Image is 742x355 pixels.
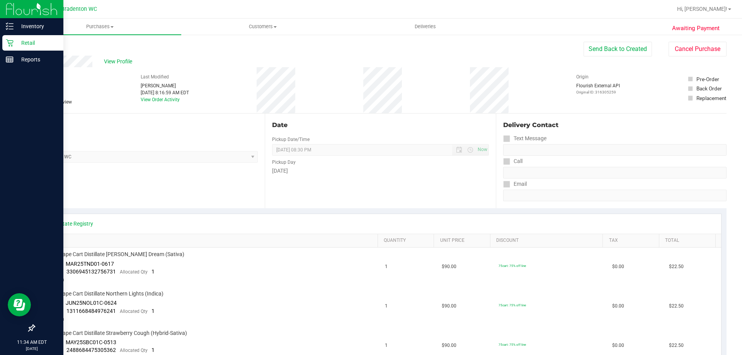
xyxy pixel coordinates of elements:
a: Deliveries [344,19,507,35]
p: [DATE] [3,346,60,352]
div: [DATE] 8:16:59 AM EDT [141,89,189,96]
input: Format: (999) 999-9999 [503,144,727,156]
span: Awaiting Payment [672,24,720,33]
p: Reports [14,55,60,64]
label: Origin [576,73,589,80]
a: Tax [609,238,656,244]
div: Pre-Order [696,75,719,83]
span: JUN25NOL01C-0624 [66,300,117,306]
a: Discount [496,238,600,244]
span: Allocated Qty [120,269,148,275]
span: 1 [151,308,155,314]
span: Customers [182,23,344,30]
span: $90.00 [442,302,456,310]
p: Original ID: 316305259 [576,89,620,95]
span: MAR25TND01-0617 [66,261,114,267]
span: $22.50 [669,342,684,349]
input: Format: (999) 999-9999 [503,167,727,178]
p: 11:34 AM EDT [3,339,60,346]
span: Allocated Qty [120,309,148,314]
inline-svg: Inventory [6,22,14,30]
span: 1311668484976241 [66,308,116,314]
inline-svg: Retail [6,39,14,47]
a: Purchases [19,19,181,35]
label: Pickup Date/Time [272,136,310,143]
span: $0.00 [612,342,624,349]
div: Replacement [696,94,726,102]
span: 1 [385,302,388,310]
span: 75cart: 75% off line [499,264,526,268]
span: $22.50 [669,302,684,310]
div: Flourish External API [576,82,620,95]
span: 1 [151,347,155,353]
div: Delivery Contact [503,121,727,130]
div: Location [34,121,258,130]
span: Purchases [19,23,181,30]
span: 2488684475305362 [66,347,116,353]
a: View State Registry [47,220,93,228]
span: FT 1g Vape Cart Distillate [PERSON_NAME] Dream (Sativa) [44,251,184,258]
span: Hi, [PERSON_NAME]! [677,6,727,12]
a: Unit Price [440,238,487,244]
a: Customers [181,19,344,35]
span: FT 1g Vape Cart Distillate Northern Lights (Indica) [44,290,163,297]
a: SKU [46,238,374,244]
span: Deliveries [404,23,446,30]
button: Cancel Purchase [669,42,727,56]
span: 1 [385,342,388,349]
span: $0.00 [612,263,624,270]
label: Call [503,156,522,167]
label: Text Message [503,133,546,144]
button: Send Back to Created [584,42,652,56]
span: $0.00 [612,302,624,310]
label: Pickup Day [272,159,296,166]
span: FT 1g Vape Cart Distillate Strawberry Cough (Hybrid-Sativa) [44,330,187,337]
a: View Order Activity [141,97,180,102]
p: Inventory [14,22,60,31]
span: 1 [151,268,155,275]
span: $90.00 [442,342,456,349]
label: Email [503,178,527,190]
span: MAY25SBC01C-0513 [66,339,116,345]
iframe: Resource center [8,293,31,316]
span: Bradenton WC [61,6,97,12]
a: Total [665,238,712,244]
label: Last Modified [141,73,169,80]
span: 1 [385,263,388,270]
span: Allocated Qty [120,348,148,353]
span: 75cart: 75% off line [499,343,526,347]
p: Retail [14,38,60,48]
span: 3306945132756731 [66,268,116,275]
div: [DATE] [272,167,488,175]
span: $22.50 [669,263,684,270]
inline-svg: Reports [6,56,14,63]
div: Back Order [696,85,722,92]
span: View Profile [104,58,135,66]
span: $90.00 [442,263,456,270]
span: 75cart: 75% off line [499,303,526,307]
div: Date [272,121,488,130]
div: [PERSON_NAME] [141,82,189,89]
a: Quantity [384,238,431,244]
